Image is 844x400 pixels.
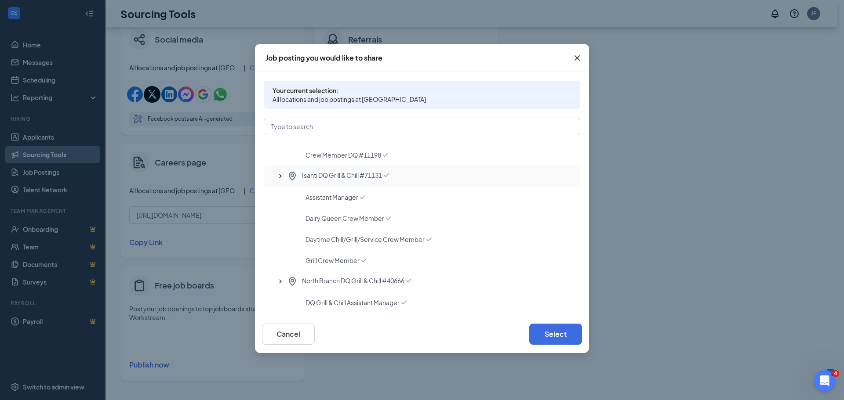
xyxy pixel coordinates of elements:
svg: Checkmark [404,276,413,285]
svg: LocationPin [287,276,298,287]
span: Dairy Queen Crew Member [306,214,384,223]
span: Crew Member DQ #11198 [306,151,381,159]
svg: Checkmark [382,171,391,180]
svg: Checkmark [358,193,367,202]
svg: SmallChevronUp [276,172,285,180]
svg: LocationPin [287,171,298,181]
button: Select [529,324,582,345]
svg: Checkmark [360,256,368,265]
span: North Branch DQ Grill & Chill #40666 [302,276,404,287]
svg: Checkmark [384,214,393,223]
svg: Checkmark [400,298,408,307]
svg: Checkmark [381,151,390,159]
input: Type to search [264,118,580,135]
svg: SmallChevronUp [276,277,285,286]
button: Close [565,44,589,72]
svg: Checkmark [425,235,433,244]
span: Grill Crew Member [306,256,360,265]
span: Daytime Chill/Grill/Service Crew Member [306,235,425,244]
iframe: Intercom live chat [814,370,835,391]
span: Assistant Manager [306,193,358,202]
svg: Cross [572,53,582,63]
span: Isanti DQ Grill & Chill #71131 [302,171,382,181]
span: All locations and job postings at [GEOGRAPHIC_DATA] [273,95,571,104]
div: Job posting you would like to share [266,53,382,63]
span: Your current selection : [273,86,571,95]
span: DQ Grill & Chill Assistant Manager [306,298,400,307]
button: Cancel [262,324,315,345]
span: 4 [832,370,839,377]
